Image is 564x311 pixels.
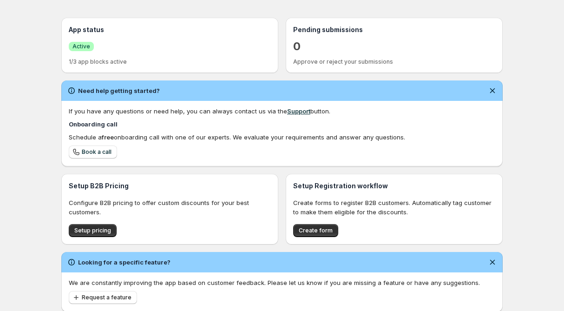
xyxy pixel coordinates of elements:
h3: Pending submissions [293,25,495,34]
h4: Onboarding call [69,119,495,129]
span: Setup pricing [74,227,111,234]
button: Dismiss notification [486,84,499,97]
a: Support [287,107,310,115]
div: Schedule a onboarding call with one of our experts. We evaluate your requirements and answer any ... [69,132,495,142]
div: If you have any questions or need help, you can always contact us via the button. [69,106,495,116]
span: Active [72,43,90,50]
button: Dismiss notification [486,256,499,269]
p: We are constantly improving the app based on customer feedback. Please let us know if you are mis... [69,278,495,287]
h2: Looking for a specific feature? [78,258,171,267]
span: Create form [299,227,333,234]
p: 1/3 app blocks active [69,58,271,66]
p: Approve or reject your submissions [293,58,495,66]
h3: Setup Registration workflow [293,181,495,191]
button: Setup pricing [69,224,117,237]
span: Request a feature [82,294,131,301]
a: 0 [293,39,301,54]
h2: Need help getting started? [78,86,160,95]
a: SuccessActive [69,41,94,51]
p: Configure B2B pricing to offer custom discounts for your best customers. [69,198,271,217]
h3: App status [69,25,271,34]
p: Create forms to register B2B customers. Automatically tag customer to make them eligible for the ... [293,198,495,217]
a: Book a call [69,146,117,159]
span: Book a call [82,148,111,156]
button: Request a feature [69,291,137,304]
h3: Setup B2B Pricing [69,181,271,191]
button: Create form [293,224,338,237]
b: free [102,133,114,141]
